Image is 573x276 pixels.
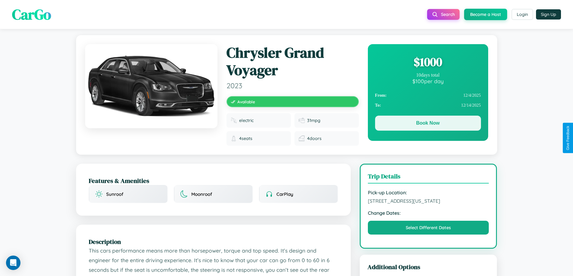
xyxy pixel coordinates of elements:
[85,44,217,128] img: Chrysler Grand Voyager 2023
[368,198,489,204] span: [STREET_ADDRESS][US_STATE]
[237,99,255,104] span: Available
[441,12,455,17] span: Search
[6,256,20,270] div: Open Intercom Messenger
[191,191,212,197] span: Moonroof
[239,118,254,123] span: electric
[226,81,359,90] span: 2023
[106,191,123,197] span: Sunroof
[375,103,381,108] strong: To:
[231,117,237,123] img: Fuel type
[375,54,481,70] div: $ 1000
[368,221,489,235] button: Select Different Dates
[375,93,387,98] strong: From:
[375,78,481,84] div: $ 100 per day
[375,116,481,131] button: Book Now
[276,191,293,197] span: CarPlay
[226,44,359,79] h1: Chrysler Grand Voyager
[307,136,322,141] span: 4 doors
[89,176,338,185] h2: Features & Amenities
[89,237,338,246] h2: Description
[375,100,481,110] div: 12 / 14 / 2025
[368,190,489,196] strong: Pick-up Location:
[375,72,481,78] div: 10 days total
[231,135,237,141] img: Seats
[307,118,320,123] span: 31 mpg
[566,126,570,150] div: Give Feedback
[368,262,489,271] h3: Additional Options
[239,136,252,141] span: 4 seats
[375,90,481,100] div: 12 / 4 / 2025
[536,9,561,20] button: Sign Up
[299,117,305,123] img: Fuel efficiency
[427,9,460,20] button: Search
[512,9,533,20] button: Login
[464,9,507,20] button: Become a Host
[368,210,489,216] strong: Change Dates:
[368,172,489,183] h3: Trip Details
[299,135,305,141] img: Doors
[12,5,51,24] span: CarGo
